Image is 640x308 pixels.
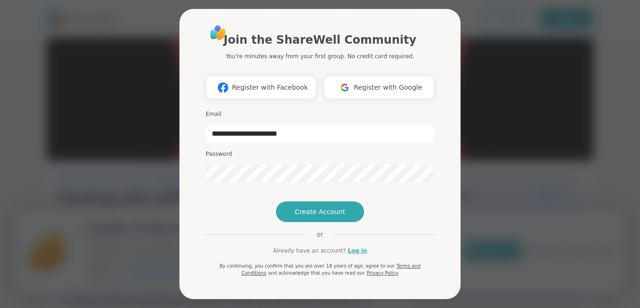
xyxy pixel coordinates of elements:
[354,83,422,92] span: Register with Google
[305,230,335,239] span: or
[206,110,434,118] h3: Email
[206,150,434,158] h3: Password
[366,270,398,276] a: Privacy Policy
[223,31,416,48] h1: Join the ShareWell Community
[268,270,365,276] span: and acknowledge that you have read our
[206,76,316,99] button: Register with Facebook
[208,22,229,43] img: ShareWell Logo
[241,263,420,276] a: Terms and Conditions
[336,79,354,96] img: ShareWell Logomark
[232,83,308,92] span: Register with Facebook
[219,263,394,269] span: By continuing, you confirm that you are over 18 years of age, agree to our
[214,79,232,96] img: ShareWell Logomark
[273,246,346,255] span: Already have an account?
[226,52,414,61] p: You're minutes away from your first group. No credit card required.
[276,201,364,222] button: Create Account
[348,246,367,255] a: Log in
[295,207,345,216] span: Create Account
[324,76,434,99] button: Register with Google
